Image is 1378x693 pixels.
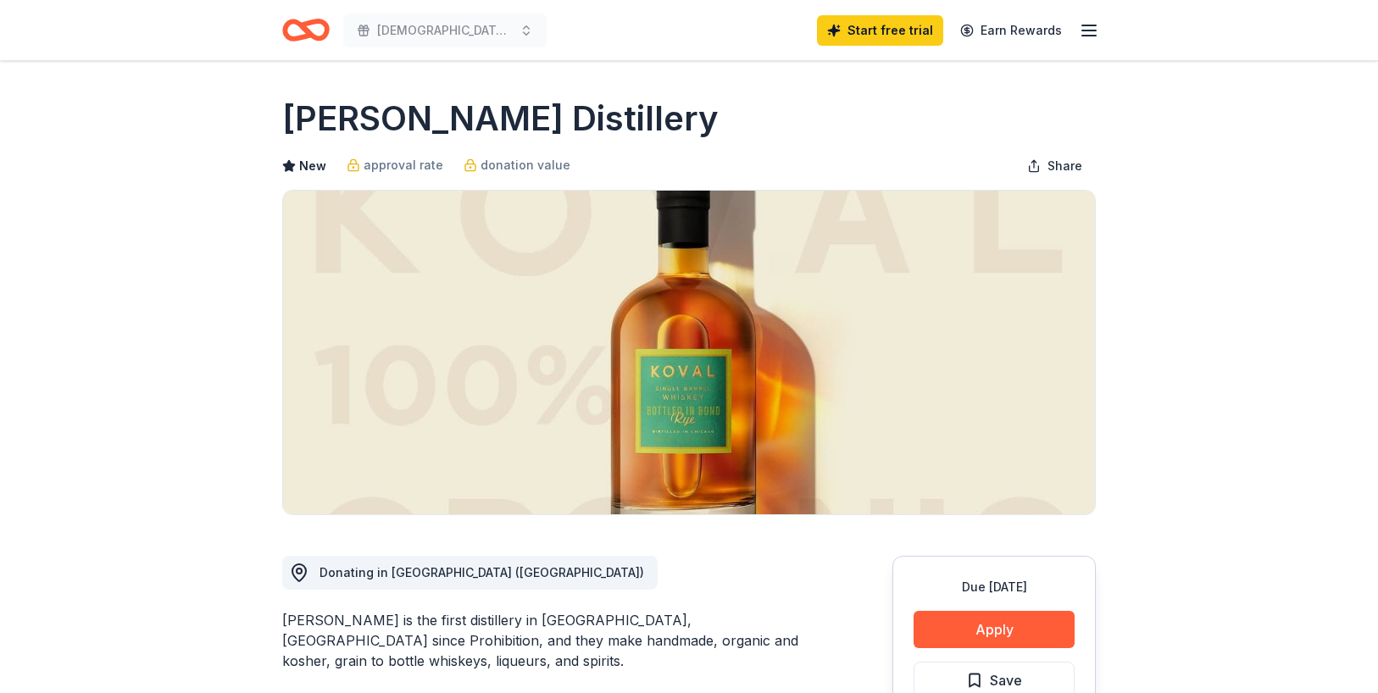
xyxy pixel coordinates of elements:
[282,95,719,142] h1: [PERSON_NAME] Distillery
[1014,149,1096,183] button: Share
[319,565,644,579] span: Donating in [GEOGRAPHIC_DATA] ([GEOGRAPHIC_DATA])
[990,669,1022,691] span: Save
[950,15,1072,46] a: Earn Rewards
[1047,156,1082,176] span: Share
[347,155,443,175] a: approval rate
[914,577,1075,597] div: Due [DATE]
[377,20,513,41] span: [DEMOGRAPHIC_DATA] Lights - A Red Carpet Affair
[464,155,570,175] a: donation value
[282,610,811,671] div: [PERSON_NAME] is the first distillery in [GEOGRAPHIC_DATA], [GEOGRAPHIC_DATA] since Prohibition, ...
[343,14,547,47] button: [DEMOGRAPHIC_DATA] Lights - A Red Carpet Affair
[914,611,1075,648] button: Apply
[817,15,943,46] a: Start free trial
[299,156,326,176] span: New
[282,10,330,50] a: Home
[364,155,443,175] span: approval rate
[481,155,570,175] span: donation value
[283,191,1095,514] img: Image for KOVAL Distillery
